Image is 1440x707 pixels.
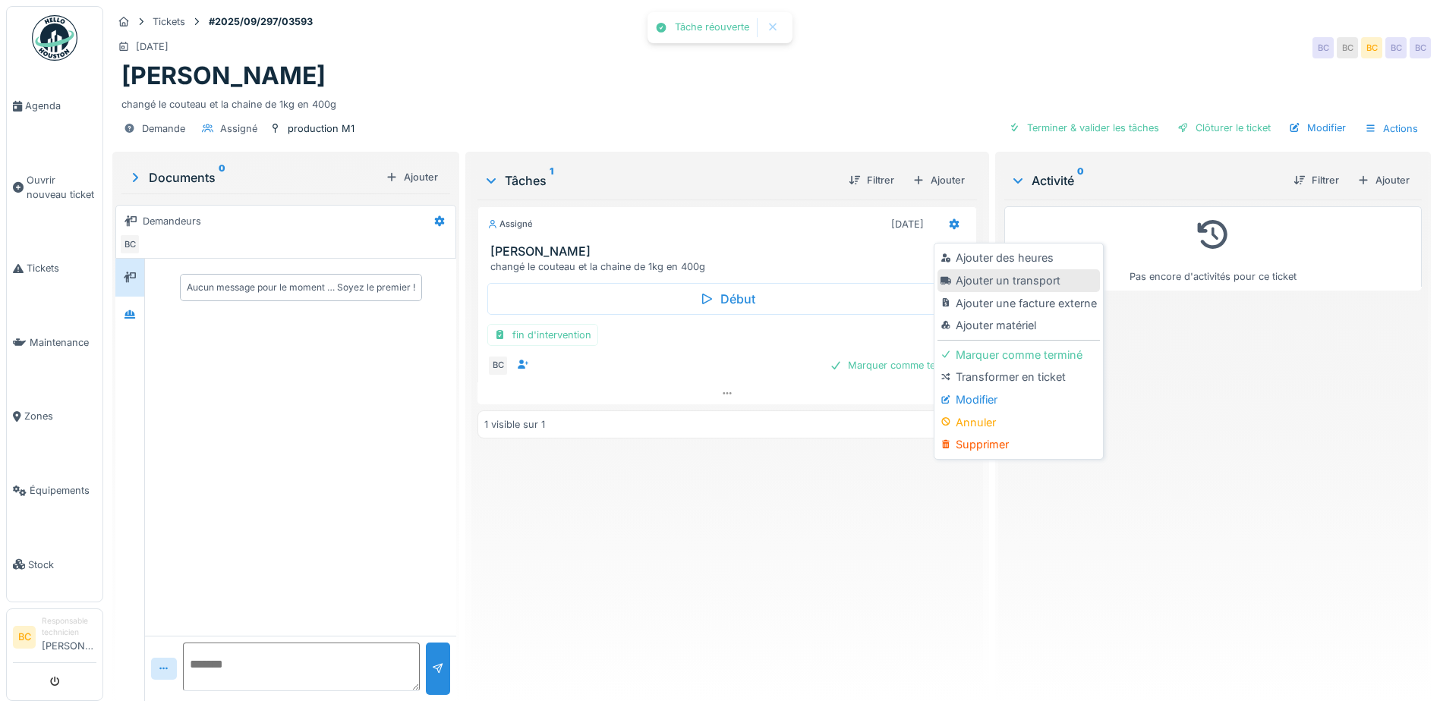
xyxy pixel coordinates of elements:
[487,355,509,376] div: BC
[1385,37,1407,58] div: BC
[220,121,257,136] div: Assigné
[42,615,96,659] li: [PERSON_NAME]
[142,121,185,136] div: Demande
[1312,37,1334,58] div: BC
[42,615,96,639] div: Responsable technicien
[937,433,1099,456] div: Supprimer
[487,324,598,346] div: fin d'intervention
[490,244,970,259] h3: [PERSON_NAME]
[13,626,36,649] li: BC
[906,170,971,190] div: Ajouter
[1283,118,1352,138] div: Modifier
[30,483,96,498] span: Équipements
[25,99,96,113] span: Agenda
[219,168,225,187] sup: 0
[1077,171,1084,190] sup: 0
[1410,37,1431,58] div: BC
[824,355,967,375] div: Marquer comme terminé
[128,168,380,187] div: Documents
[675,21,749,34] div: Tâche réouverte
[1351,170,1416,190] div: Ajouter
[1010,171,1281,190] div: Activité
[136,39,169,54] div: [DATE]
[1358,118,1425,140] div: Actions
[937,388,1099,411] div: Modifier
[1287,170,1345,190] div: Filtrer
[1337,37,1358,58] div: BC
[937,269,1099,292] div: Ajouter un transport
[1003,118,1165,138] div: Terminer & valider les tâches
[487,283,967,315] div: Début
[121,91,1422,112] div: changé le couteau et la chaine de 1kg en 400g
[153,14,185,29] div: Tickets
[24,409,96,423] span: Zones
[143,214,201,228] div: Demandeurs
[937,292,1099,315] div: Ajouter une facture externe
[490,259,970,274] div: changé le couteau et la chaine de 1kg en 400g
[550,171,553,190] sup: 1
[891,217,924,231] div: [DATE]
[1171,118,1277,138] div: Clôturer le ticket
[937,366,1099,388] div: Transformer en ticket
[119,234,140,255] div: BC
[484,171,837,190] div: Tâches
[937,314,1099,337] div: Ajouter matériel
[187,281,415,294] div: Aucun message pour le moment … Soyez le premier !
[843,170,900,190] div: Filtrer
[937,411,1099,434] div: Annuler
[32,15,77,61] img: Badge_color-CXgf-gQk.svg
[937,247,1099,269] div: Ajouter des heures
[380,167,444,187] div: Ajouter
[203,14,319,29] strong: #2025/09/297/03593
[27,261,96,275] span: Tickets
[937,344,1099,366] div: Marquer comme terminé
[121,61,326,90] h1: [PERSON_NAME]
[30,335,96,350] span: Maintenance
[487,218,533,231] div: Assigné
[1361,37,1382,58] div: BC
[1014,213,1412,284] div: Pas encore d'activités pour ce ticket
[27,173,96,202] span: Ouvrir nouveau ticket
[484,417,545,432] div: 1 visible sur 1
[288,121,354,136] div: production M1
[28,558,96,572] span: Stock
